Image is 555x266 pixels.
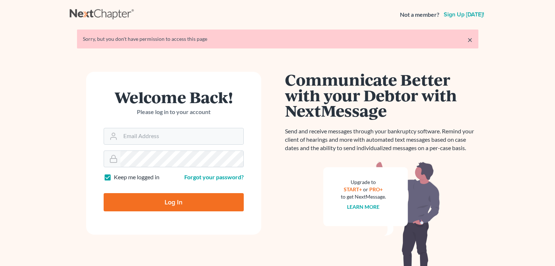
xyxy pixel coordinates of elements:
h1: Welcome Back! [104,89,244,105]
label: Keep me logged in [114,173,159,181]
div: to get NextMessage. [341,193,386,200]
h1: Communicate Better with your Debtor with NextMessage [285,72,478,118]
input: Email Address [120,128,243,144]
a: START+ [344,186,362,192]
a: Sign up [DATE]! [442,12,486,17]
input: Log In [104,193,244,211]
strong: Not a member? [400,11,439,19]
a: PRO+ [369,186,383,192]
a: Learn more [347,204,379,210]
a: Forgot your password? [184,173,244,180]
p: Please log in to your account [104,108,244,116]
a: × [467,35,473,44]
div: Sorry, but you don't have permission to access this page [83,35,473,43]
p: Send and receive messages through your bankruptcy software. Remind your client of hearings and mo... [285,127,478,152]
span: or [363,186,368,192]
div: Upgrade to [341,179,386,186]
